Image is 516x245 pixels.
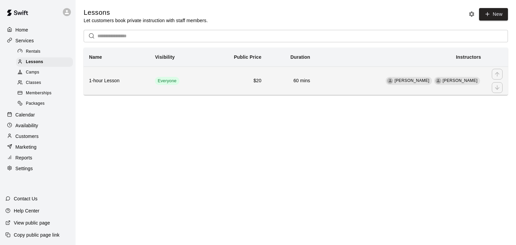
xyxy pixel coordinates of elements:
p: Let customers book private instruction with staff members. [84,17,208,24]
table: simple table [84,48,508,95]
button: Lesson settings [467,9,477,19]
a: Customers [5,131,70,141]
b: Name [89,54,102,60]
a: Classes [16,78,76,88]
a: Home [5,25,70,35]
a: Memberships [16,88,76,99]
a: Settings [5,163,70,174]
p: View public page [14,219,50,226]
a: Availability [5,120,70,131]
span: Camps [26,69,39,76]
p: Copy public page link [14,232,59,238]
p: Contact Us [14,195,38,202]
b: Duration [290,54,310,60]
a: Packages [16,99,76,109]
a: Rentals [16,46,76,57]
a: Camps [16,67,76,78]
div: Camps [16,68,73,77]
a: Lessons [16,57,76,67]
a: Reports [5,153,70,163]
span: Memberships [26,90,51,97]
span: Classes [26,80,41,86]
b: Visibility [155,54,175,60]
div: Memberships [16,89,73,98]
h6: 60 mins [272,77,310,85]
div: Packages [16,99,73,108]
p: Calendar [15,111,35,118]
div: Classes [16,78,73,88]
b: Public Price [234,54,261,60]
a: Marketing [5,142,70,152]
span: Lessons [26,59,43,65]
p: Customers [15,133,39,140]
div: Rentals [16,47,73,56]
div: Chris Thompson [387,78,393,84]
a: Calendar [5,110,70,120]
span: Packages [26,100,45,107]
p: Home [15,27,28,33]
span: [PERSON_NAME] [394,78,429,83]
p: Marketing [15,144,37,150]
b: Instructors [456,54,481,60]
div: Wayne Rainer [435,78,441,84]
a: Services [5,36,70,46]
p: Settings [15,165,33,172]
span: Everyone [155,78,179,84]
h6: 1-hour Lesson [89,77,144,85]
p: Reports [15,154,32,161]
h5: Lessons [84,8,208,17]
h6: $20 [211,77,261,85]
span: Rentals [26,48,41,55]
span: [PERSON_NAME] [443,78,478,83]
div: Lessons [16,57,73,67]
p: Help Center [14,207,39,214]
p: Availability [15,122,38,129]
a: New [479,8,508,20]
div: This service is visible to all of your customers [155,77,179,85]
p: Services [15,37,34,44]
